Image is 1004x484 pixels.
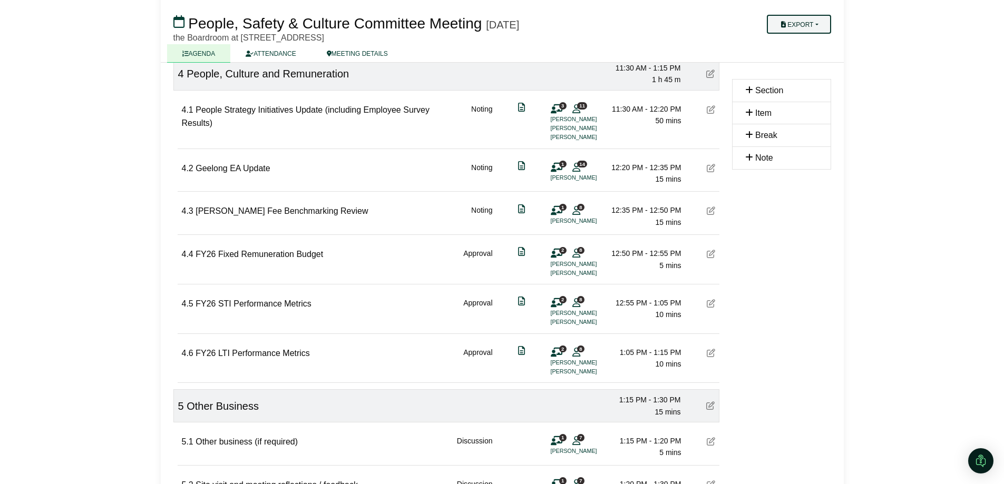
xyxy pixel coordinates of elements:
[196,349,310,358] span: FY26 LTI Performance Metrics
[551,115,630,124] li: [PERSON_NAME]
[187,400,259,412] span: Other Business
[182,349,193,358] span: 4.6
[767,15,831,34] button: Export
[577,345,584,352] span: 8
[486,18,519,31] div: [DATE]
[463,297,492,327] div: Approval
[655,360,681,368] span: 10 mins
[196,437,298,446] span: Other business (if required)
[608,435,681,447] div: 1:15 PM - 1:20 PM
[463,347,492,377] div: Approval
[655,310,681,319] span: 10 mins
[577,161,587,167] span: 14
[655,408,680,416] span: 15 mins
[167,44,231,63] a: AGENDA
[182,299,193,308] span: 4.5
[182,105,430,128] span: People Strategy Initiatives Update (including Employee Survey Results)
[559,296,567,303] span: 2
[608,204,681,216] div: 12:35 PM - 12:50 PM
[659,448,681,457] span: 5 mins
[655,218,681,226] span: 15 mins
[196,206,368,215] span: [PERSON_NAME] Fee Benchmarking Review
[463,248,492,278] div: Approval
[551,124,630,133] li: [PERSON_NAME]
[608,248,681,259] div: 12:50 PM - 12:55 PM
[559,102,567,109] span: 3
[182,206,193,215] span: 4.3
[178,400,184,412] span: 5
[577,247,584,254] span: 8
[551,318,630,327] li: [PERSON_NAME]
[471,162,492,185] div: Noting
[559,161,567,167] span: 1
[196,250,323,259] span: FY26 Fixed Remuneration Budget
[755,86,783,95] span: Section
[178,68,184,80] span: 4
[173,33,324,42] span: the Boardroom at [STREET_ADDRESS]
[182,250,193,259] span: 4.4
[551,358,630,367] li: [PERSON_NAME]
[755,108,772,117] span: Item
[655,116,681,125] span: 50 mins
[608,162,681,173] div: 12:20 PM - 12:35 PM
[652,75,680,84] span: 1 h 45 m
[577,204,584,211] span: 8
[577,477,584,484] span: 7
[471,103,492,142] div: Noting
[196,299,311,308] span: FY26 STI Performance Metrics
[577,434,584,441] span: 7
[551,216,630,225] li: [PERSON_NAME]
[559,204,567,211] span: 1
[559,434,567,441] span: 1
[471,204,492,228] div: Noting
[755,131,777,140] span: Break
[755,153,773,162] span: Note
[659,261,681,270] span: 5 mins
[608,103,681,115] div: 11:30 AM - 12:20 PM
[968,448,993,473] div: Open Intercom Messenger
[182,105,193,114] span: 4.1
[608,297,681,309] div: 12:55 PM - 1:05 PM
[608,347,681,358] div: 1:05 PM - 1:15 PM
[559,345,567,352] span: 2
[551,269,630,278] li: [PERSON_NAME]
[577,102,587,109] span: 11
[551,309,630,318] li: [PERSON_NAME]
[551,447,630,456] li: [PERSON_NAME]
[182,437,193,446] span: 5.1
[188,15,482,32] span: People, Safety & Culture Committee Meeting
[182,164,193,173] span: 4.2
[551,260,630,269] li: [PERSON_NAME]
[607,62,681,74] div: 11:30 AM - 1:15 PM
[230,44,311,63] a: ATTENDANCE
[551,133,630,142] li: [PERSON_NAME]
[607,394,681,406] div: 1:15 PM - 1:30 PM
[577,296,584,303] span: 8
[196,164,270,173] span: Geelong EA Update
[559,247,567,254] span: 2
[655,175,681,183] span: 15 mins
[551,173,630,182] li: [PERSON_NAME]
[311,44,403,63] a: MEETING DETAILS
[457,435,493,459] div: Discussion
[551,367,630,376] li: [PERSON_NAME]
[559,477,567,484] span: 1
[187,68,349,80] span: People, Culture and Remuneration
